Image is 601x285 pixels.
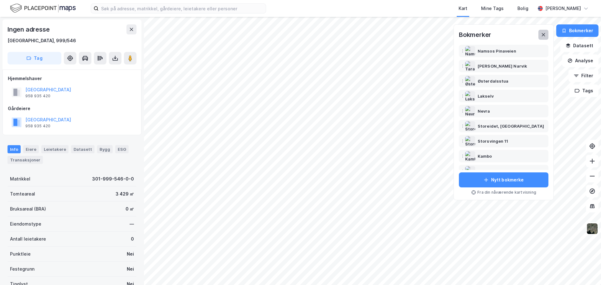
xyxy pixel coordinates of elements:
[560,39,598,52] button: Datasett
[459,5,467,12] div: Kart
[8,24,51,34] div: Ingen adresse
[478,47,516,55] div: Namsos Pinaveien
[481,5,504,12] div: Mine Tags
[478,92,494,100] div: Lakselv
[465,166,475,176] img: Roa Torg
[8,37,76,44] div: [GEOGRAPHIC_DATA], 999/546
[131,235,134,243] div: 0
[127,250,134,258] div: Nei
[556,24,598,37] button: Bokmerker
[459,30,491,40] div: Bokmerker
[568,69,598,82] button: Filter
[465,121,475,131] img: Storeidet, Leknes
[10,190,35,198] div: Tomteareal
[478,122,544,130] div: Storeidet, [GEOGRAPHIC_DATA]
[570,255,601,285] iframe: Chat Widget
[465,46,475,56] img: Namsos Pinaveien
[10,175,30,183] div: Matrikkel
[8,145,21,153] div: Info
[97,145,113,153] div: Bygg
[545,5,581,12] div: [PERSON_NAME]
[562,54,598,67] button: Analyse
[569,84,598,97] button: Tags
[25,94,50,99] div: 958 935 420
[116,190,134,198] div: 3 429 ㎡
[478,77,508,85] div: Østerdalsstua
[465,151,475,161] img: Kambo
[465,136,475,146] img: Storsvingen 11
[517,5,528,12] div: Bolig
[92,175,134,183] div: 301-999-546-0-0
[8,75,136,82] div: Hjemmelshaver
[8,156,43,164] div: Transaksjoner
[115,145,129,153] div: ESG
[459,172,548,187] button: Nytt bokmerke
[10,265,34,273] div: Festegrunn
[10,220,41,228] div: Eiendomstype
[99,4,266,13] input: Søk på adresse, matrikkel, gårdeiere, leietakere eller personer
[10,235,46,243] div: Antall leietakere
[23,145,39,153] div: Eiere
[25,124,50,129] div: 958 935 420
[41,145,69,153] div: Leietakere
[10,3,76,14] img: logo.f888ab2527a4732fd821a326f86c7f29.svg
[465,61,475,71] img: Taraldsvik Narvik
[10,205,46,213] div: Bruksareal (BRA)
[10,250,31,258] div: Punktleie
[465,76,475,86] img: Østerdalsstua
[478,62,527,70] div: [PERSON_NAME] Narvik
[570,255,601,285] div: Kontrollprogram for chat
[465,91,475,101] img: Lakselv
[130,220,134,228] div: —
[126,205,134,213] div: 0 ㎡
[8,105,136,112] div: Gårdeiere
[465,106,475,116] img: Nevra
[478,167,497,175] div: Roa Torg
[71,145,95,153] div: Datasett
[127,265,134,273] div: Nei
[478,137,508,145] div: Storsvingen 11
[586,223,598,235] img: 9k=
[8,52,61,64] button: Tag
[459,190,548,195] div: Fra din nåværende kartvisning
[478,152,492,160] div: Kambo
[478,107,490,115] div: Nevra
